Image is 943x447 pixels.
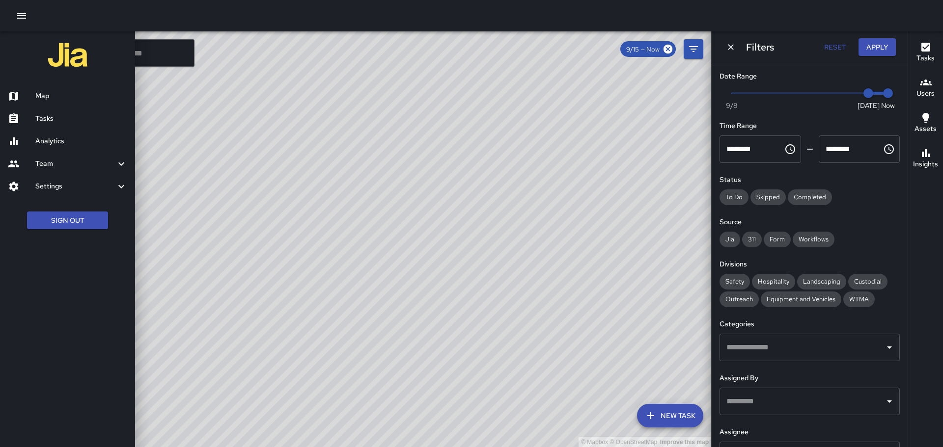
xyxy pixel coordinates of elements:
[720,277,750,286] span: Safety
[742,235,762,243] span: 311
[916,88,935,99] h6: Users
[752,277,795,286] span: Hospitality
[819,38,851,56] button: Reset
[35,136,127,147] h6: Analytics
[35,158,115,169] h6: Team
[35,113,127,124] h6: Tasks
[720,71,900,82] h6: Date Range
[35,181,115,192] h6: Settings
[726,101,737,110] span: 9/8
[797,277,846,286] span: Landscaping
[750,193,786,201] span: Skipped
[916,53,935,64] h6: Tasks
[881,101,895,110] span: Now
[761,295,841,303] span: Equipment and Vehicles
[793,235,834,243] span: Workflows
[879,139,899,159] button: Choose time, selected time is 11:59 PM
[720,295,759,303] span: Outreach
[720,193,749,201] span: To Do
[720,217,900,228] h6: Source
[859,38,896,56] button: Apply
[720,175,900,185] h6: Status
[48,35,87,75] img: jia-logo
[637,404,703,427] button: New Task
[764,235,791,243] span: Form
[883,341,896,354] button: Open
[720,121,900,131] h6: Time Range
[788,193,832,201] span: Completed
[915,124,937,134] h6: Assets
[35,91,127,102] h6: Map
[848,277,888,286] span: Custodial
[858,101,880,110] span: [DATE]
[720,235,740,243] span: Jia
[720,259,900,270] h6: Divisions
[720,319,900,330] h6: Categories
[913,159,938,170] h6: Insights
[746,39,774,55] h6: Filters
[720,427,900,438] h6: Assignee
[780,139,800,159] button: Choose time, selected time is 12:00 AM
[843,295,875,303] span: WTMA
[720,373,900,384] h6: Assigned By
[27,211,108,230] button: Sign Out
[883,394,896,408] button: Open
[723,40,738,54] button: Dismiss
